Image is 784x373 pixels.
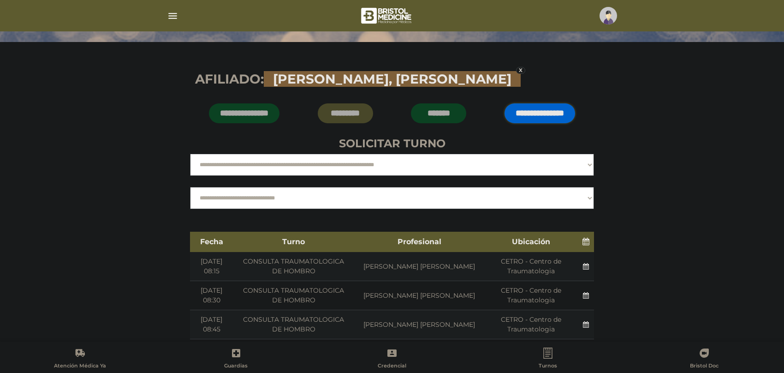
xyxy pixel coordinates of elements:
a: x [516,67,525,74]
span: Atención Médica Ya [54,362,106,371]
td: CETRO - Centro de Traumatologia [485,281,578,310]
a: Agendar turno [583,262,589,271]
span: Turnos [539,362,557,371]
td: CETRO - Centro de Traumatologia [485,310,578,339]
a: Guardias [158,348,314,371]
a: Bristol Doc [626,348,782,371]
td: [PERSON_NAME] [PERSON_NAME] [354,252,485,281]
img: profile-placeholder.svg [600,7,617,24]
th: Profesional [354,232,485,252]
a: Agendar turno [583,291,589,300]
td: [PERSON_NAME] [PERSON_NAME] [354,339,485,368]
a: Turnos [470,348,626,371]
span: Bristol Doc [690,362,719,371]
td: CONSULTA TRAUMATOLOGICA DE HOMBRO [233,310,354,339]
td: CETRO - Centro de Traumatologia [485,339,578,368]
th: Ubicación [485,232,578,252]
td: [PERSON_NAME] [PERSON_NAME] [354,310,485,339]
span: Credencial [378,362,406,371]
th: Fecha [190,232,233,252]
span: Guardias [224,362,248,371]
a: Agendar turno [583,320,589,329]
a: Atención Médica Ya [2,348,158,371]
td: [DATE] 17:30 [190,339,233,368]
th: Turno [233,232,354,252]
td: CONSULTA TRAUMATOLOGICA DE HOMBRO [233,339,354,368]
span: [PERSON_NAME], [PERSON_NAME] [268,71,516,87]
td: [DATE] 08:15 [190,252,233,281]
td: [DATE] 08:45 [190,310,233,339]
td: CONSULTA TRAUMATOLOGICA DE HOMBRO [233,281,354,310]
h3: Afiliado: [195,72,589,87]
h4: Solicitar turno [190,137,594,150]
td: CETRO - Centro de Traumatologia [485,252,578,281]
img: bristol-medicine-blanco.png [360,5,415,27]
td: CONSULTA TRAUMATOLOGICA DE HOMBRO [233,252,354,281]
a: Credencial [314,348,470,371]
img: Cober_menu-lines-white.svg [167,10,178,22]
td: [DATE] 08:30 [190,281,233,310]
td: [PERSON_NAME] [PERSON_NAME] [354,281,485,310]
